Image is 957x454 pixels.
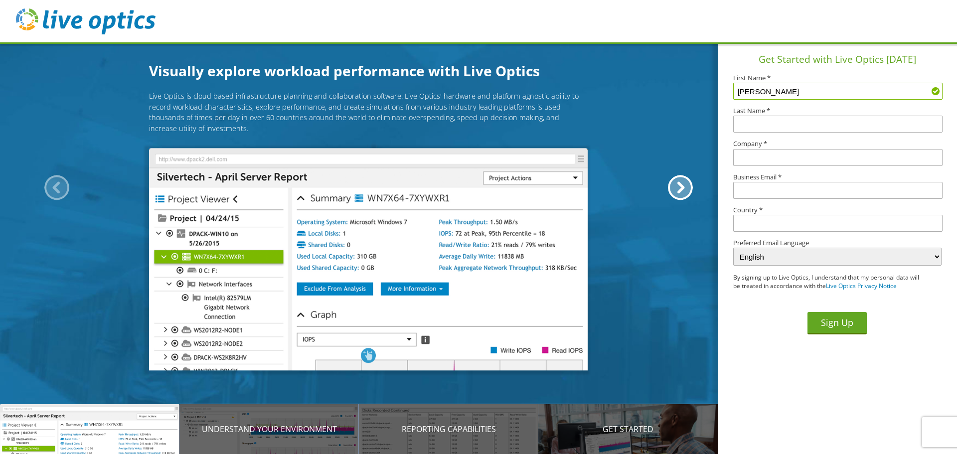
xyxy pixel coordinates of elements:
p: Get Started [538,423,718,435]
button: Sign Up [807,312,867,334]
p: Reporting Capabilities [359,423,538,435]
img: live_optics_svg.svg [16,8,156,34]
a: Live Optics Privacy Notice [826,282,897,290]
label: Last Name * [733,108,942,114]
label: First Name * [733,75,942,81]
img: Introducing Live Optics [149,149,588,371]
h1: Visually explore workload performance with Live Optics [149,60,588,81]
p: By signing up to Live Optics, I understand that my personal data will be treated in accordance wi... [733,274,921,291]
h1: Get Started with Live Optics [DATE] [722,52,953,67]
p: Understand your environment [179,423,359,435]
p: Live Optics is cloud based infrastructure planning and collaboration software. Live Optics' hardw... [149,91,588,134]
label: Country * [733,207,942,213]
label: Company * [733,141,942,147]
label: Preferred Email Language [733,240,942,246]
label: Business Email * [733,174,942,180]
